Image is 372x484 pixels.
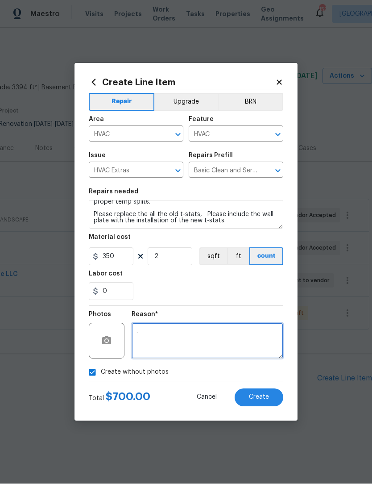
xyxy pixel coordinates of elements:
[182,389,231,407] button: Cancel
[172,129,184,141] button: Open
[189,117,214,123] h5: Feature
[89,234,131,241] h5: Material cost
[89,312,111,318] h5: Photos
[218,93,283,111] button: BRN
[132,312,158,318] h5: Reason*
[227,248,249,266] button: ft
[272,129,284,141] button: Open
[132,323,283,359] textarea: .
[189,153,233,159] h5: Repairs Prefill
[89,271,123,277] h5: Labor cost
[199,248,227,266] button: sqft
[101,368,169,377] span: Create without photos
[89,78,275,88] h2: Create Line Item
[89,153,106,159] h5: Issue
[197,394,217,401] span: Cancel
[172,165,184,177] button: Open
[89,200,283,229] textarea: General Service HVAC system including: cleaning condenser and evaporator coils, clearing condensa...
[235,389,283,407] button: Create
[154,93,218,111] button: Upgrade
[249,248,283,266] button: count
[89,93,154,111] button: Repair
[106,392,150,402] span: $ 700.00
[89,117,104,123] h5: Area
[89,392,150,403] div: Total
[89,189,138,195] h5: Repairs needed
[272,165,284,177] button: Open
[249,394,269,401] span: Create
